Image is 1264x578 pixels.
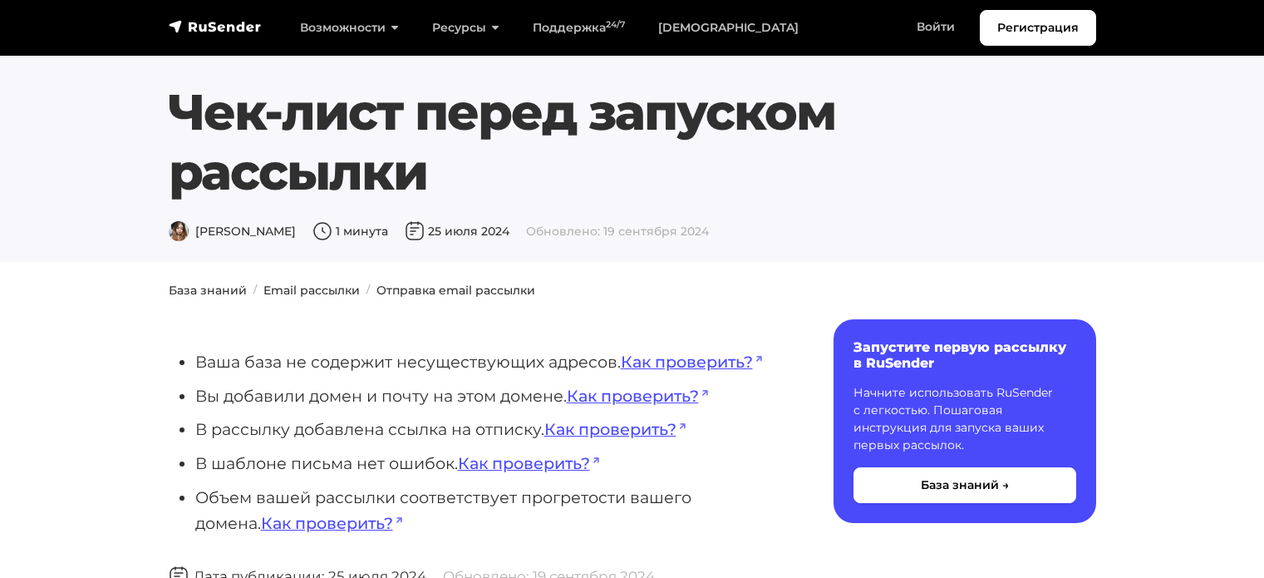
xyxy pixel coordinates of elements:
a: Как проверить? [458,453,601,473]
a: Как проверить? [567,386,710,406]
button: База знаний → [853,467,1076,503]
p: Начните использовать RuSender с легкостью. Пошаговая инструкция для запуска ваших первых рассылок. [853,384,1076,454]
a: Ресурсы [416,11,516,45]
img: Время чтения [312,221,332,241]
li: Вы добавили домен и почту на этом домене. [195,383,780,409]
a: Поддержка24/7 [516,11,642,45]
li: Объем вашей рассылки соответствует прогретости вашего домена. [195,485,780,536]
a: Как проверить? [261,513,404,533]
span: 1 минута [312,224,388,239]
a: Возможности [283,11,416,45]
a: Отправка email рассылки [376,283,535,298]
nav: breadcrumb [159,282,1106,299]
li: В рассылку добавлена ссылка на отписку. [195,417,780,442]
a: Email рассылки [263,283,360,298]
img: Дата публикации [405,221,425,241]
li: В шаблоне письма нет ошибок. [195,451,780,477]
a: [DEMOGRAPHIC_DATA] [642,11,815,45]
a: Регистрация [980,10,1096,46]
span: Обновлено: 19 сентября 2024 [526,224,709,239]
img: RuSender [169,18,262,35]
sup: 24/7 [606,19,625,30]
a: Как проверить? [621,352,764,372]
a: База знаний [169,283,247,298]
span: 25 июля 2024 [405,224,509,239]
a: Запустите первую рассылку в RuSender Начните использовать RuSender с легкостью. Пошаговая инструк... [834,319,1096,523]
a: Как проверить? [544,419,687,439]
span: [PERSON_NAME] [169,224,296,239]
li: Ваша база не содержит несуществующих адресов. [195,349,780,375]
h1: Чек-лист перед запуском рассылки [169,82,1096,202]
a: Войти [900,10,971,44]
h6: Запустите первую рассылку в RuSender [853,339,1076,371]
